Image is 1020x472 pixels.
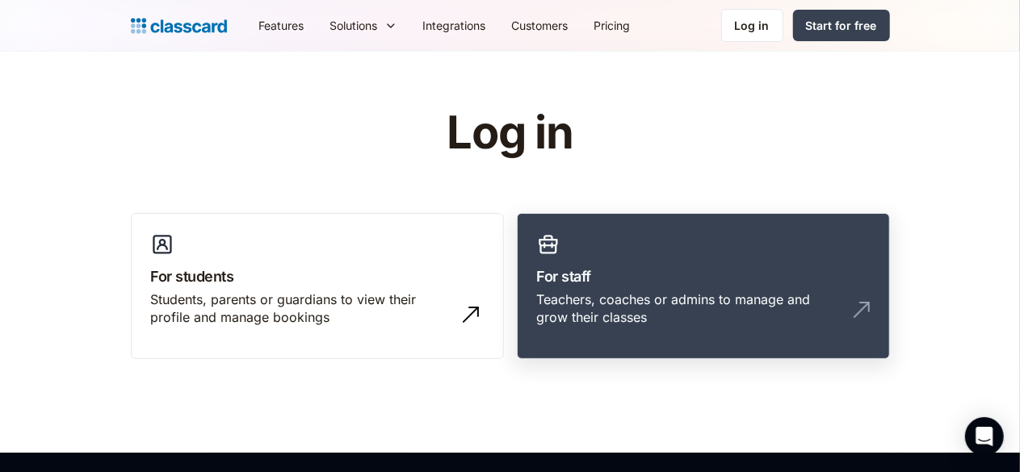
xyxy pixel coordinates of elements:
[254,108,766,158] h1: Log in
[131,213,504,360] a: For studentsStudents, parents or guardians to view their profile and manage bookings
[151,265,484,287] h3: For students
[735,17,770,34] div: Log in
[246,7,317,44] a: Features
[330,17,378,34] div: Solutions
[537,290,837,327] div: Teachers, coaches or admins to manage and grow their classes
[721,9,783,42] a: Log in
[793,10,890,41] a: Start for free
[517,213,890,360] a: For staffTeachers, coaches or admins to manage and grow their classes
[537,265,870,287] h3: For staff
[410,7,499,44] a: Integrations
[806,17,877,34] div: Start for free
[965,417,1004,456] div: Open Intercom Messenger
[151,290,451,327] div: Students, parents or guardians to view their profile and manage bookings
[499,7,581,44] a: Customers
[581,7,644,44] a: Pricing
[131,15,227,37] a: Logo
[317,7,410,44] div: Solutions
